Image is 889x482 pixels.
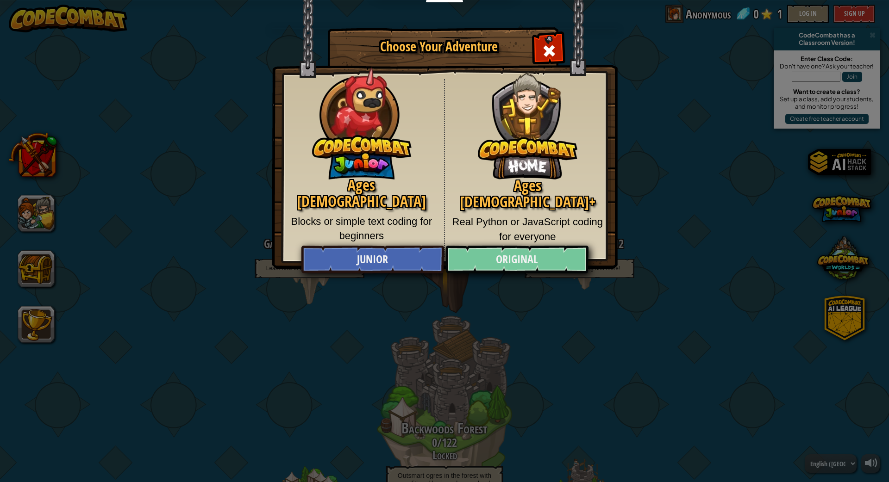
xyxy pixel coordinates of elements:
[344,40,534,54] h1: Choose Your Adventure
[445,246,588,273] a: Original
[301,246,444,273] a: Junior
[286,177,437,210] h2: Ages [DEMOGRAPHIC_DATA]
[286,214,437,243] p: Blocks or simple text coding for beginners
[534,35,563,64] div: Close modal
[312,62,412,179] img: CodeCombat Junior hero character
[452,178,604,210] h2: Ages [DEMOGRAPHIC_DATA]+
[478,58,577,179] img: CodeCombat Original hero character
[452,215,604,244] p: Real Python or JavaScript coding for everyone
